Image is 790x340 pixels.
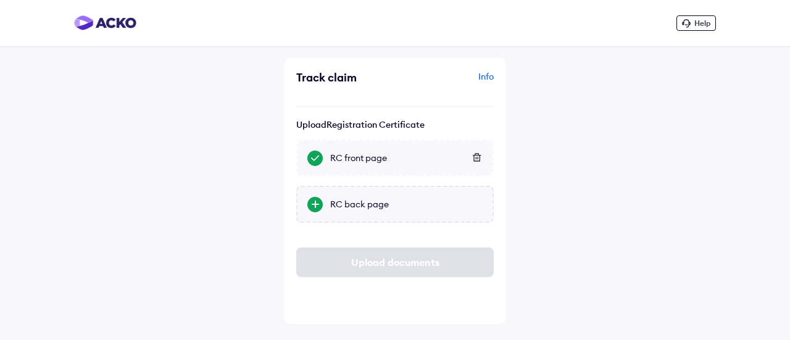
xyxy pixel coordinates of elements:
span: Help [694,19,710,28]
div: RC back page [330,198,483,210]
img: horizontal-gradient.png [74,15,136,30]
div: RC front page [330,152,483,164]
p: Upload Registration Certificate [296,119,494,130]
div: Track claim [296,70,392,85]
div: Info [398,70,494,94]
